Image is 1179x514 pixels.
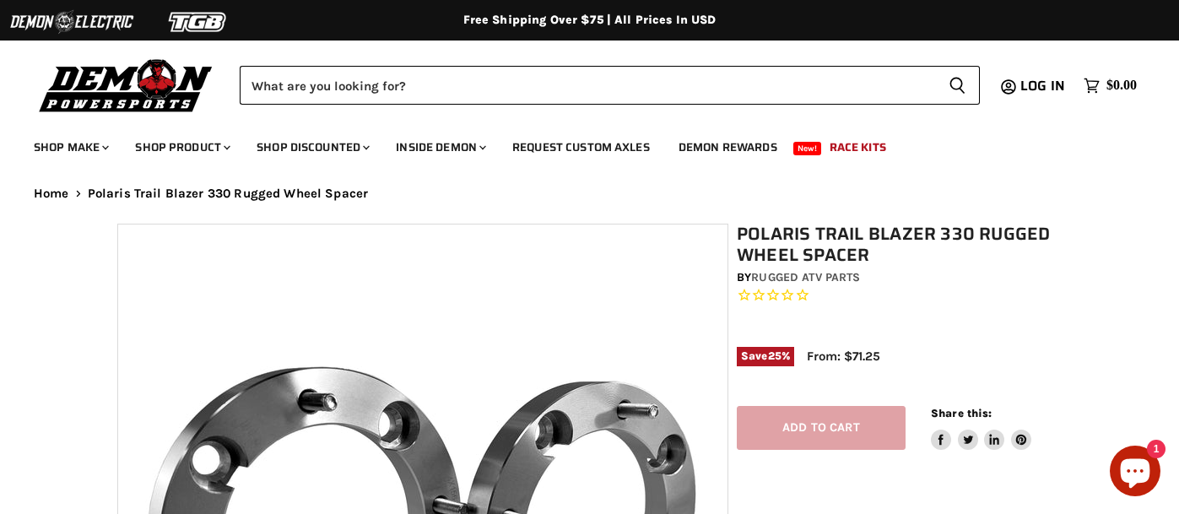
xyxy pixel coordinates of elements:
[768,349,781,362] span: 25
[1105,446,1165,500] inbox-online-store-chat: Shopify online store chat
[931,406,1031,451] aside: Share this:
[34,187,69,201] a: Home
[1020,75,1065,96] span: Log in
[737,347,794,365] span: Save %
[88,187,369,201] span: Polaris Trail Blazer 330 Rugged Wheel Spacer
[383,130,496,165] a: Inside Demon
[240,66,980,105] form: Product
[817,130,899,165] a: Race Kits
[21,123,1133,165] ul: Main menu
[500,130,663,165] a: Request Custom Axles
[122,130,241,165] a: Shop Product
[793,142,822,155] span: New!
[34,55,219,115] img: Demon Powersports
[135,6,262,38] img: TGB Logo 2
[807,349,880,364] span: From: $71.25
[737,224,1070,266] h1: Polaris Trail Blazer 330 Rugged Wheel Spacer
[21,130,119,165] a: Shop Make
[935,66,980,105] button: Search
[1106,78,1137,94] span: $0.00
[240,66,935,105] input: Search
[737,268,1070,287] div: by
[666,130,790,165] a: Demon Rewards
[737,287,1070,305] span: Rated 0.0 out of 5 stars 0 reviews
[1013,78,1075,94] a: Log in
[244,130,380,165] a: Shop Discounted
[931,407,992,419] span: Share this:
[8,6,135,38] img: Demon Electric Logo 2
[1075,73,1145,98] a: $0.00
[751,270,860,284] a: Rugged ATV Parts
